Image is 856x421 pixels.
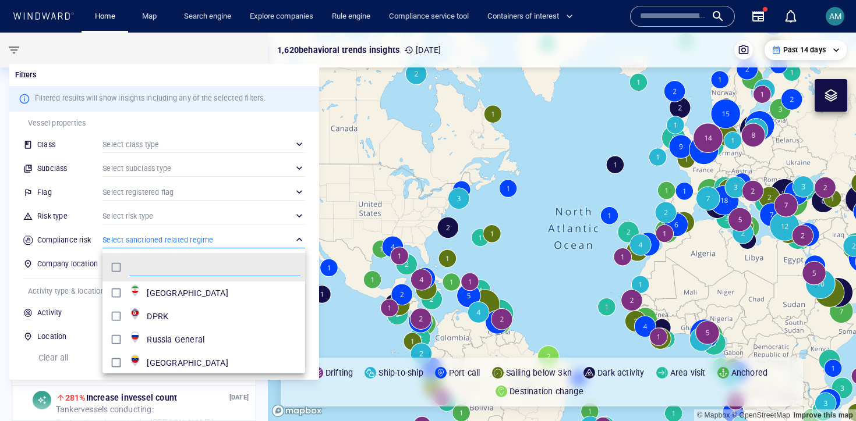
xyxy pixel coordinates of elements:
div: grid [102,281,305,369]
p: Russia General [147,333,204,347]
p: [GEOGRAPHIC_DATA] [147,356,228,370]
p: [GEOGRAPHIC_DATA] [147,286,228,300]
iframe: Chat [807,369,847,412]
p: DPRK [147,309,168,323]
